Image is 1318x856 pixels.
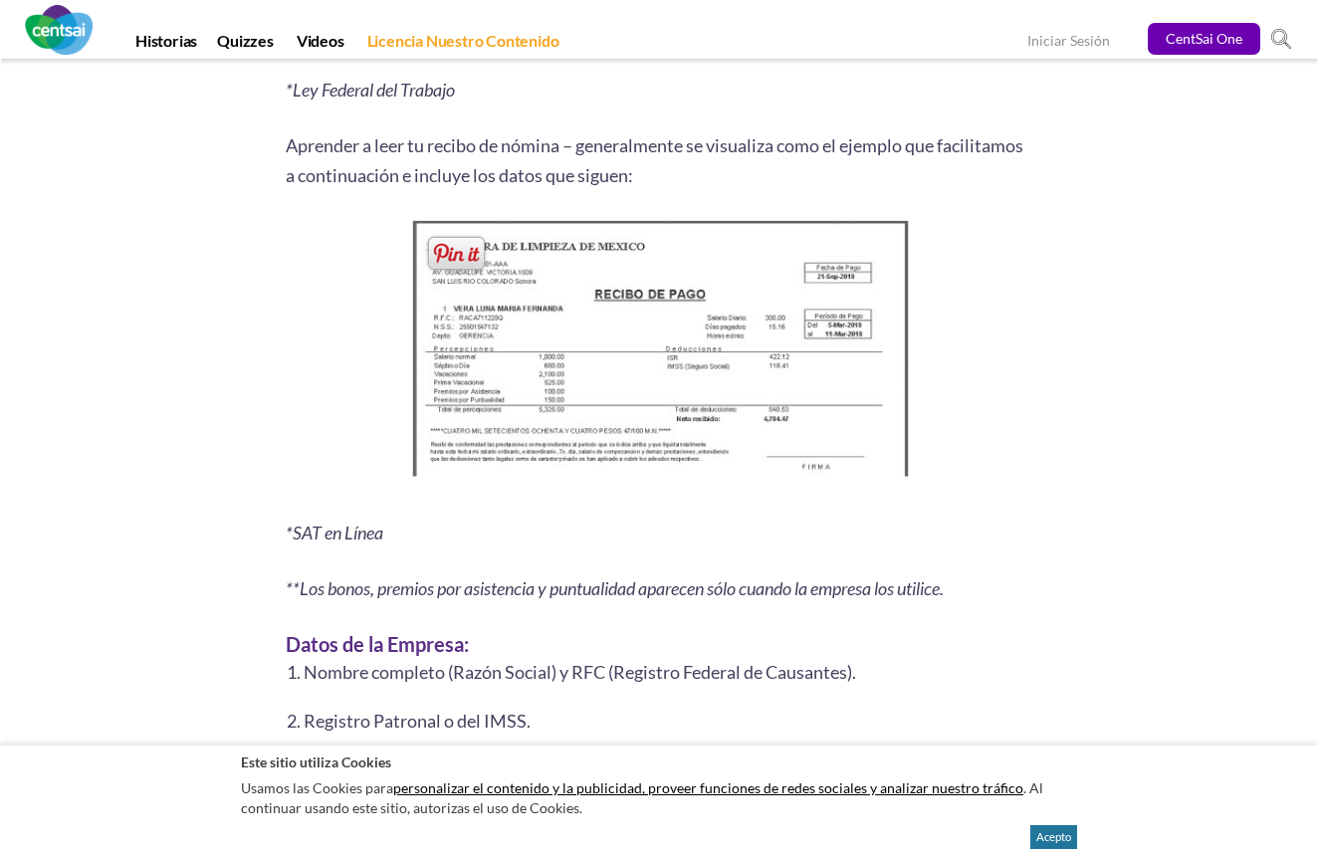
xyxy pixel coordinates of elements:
[287,31,354,59] a: Videos
[1027,32,1110,53] a: Iniciar Sesión
[286,80,455,102] i: *Ley Federal del Trabajo
[1148,23,1260,55] a: CentSai One
[241,752,1077,771] h2: Este sitio utiliza Cookies
[25,5,93,55] img: CentSai
[304,659,1032,685] li: Nombre completo (Razón Social) y RFC (Registro Federal de Causantes).
[125,31,207,59] a: Historias
[1030,825,1077,849] button: Acepto
[304,708,1032,734] li: Registro Patronal o del IMSS.
[286,130,1032,190] p: Aprender a leer tu recibo de nómina – generalmente se visualiza como el ejemplo que facilitamos a...
[241,773,1077,822] p: Usamos las Cookies para . Al continuar usando este sitio, autorizas el uso de Cookies.
[357,31,569,59] a: Licencia Nuestro Contenido
[286,578,944,600] i: **Los bonos, premios por asistencia y puntualidad aparecen sólo cuando la empresa los utilice.
[286,629,1032,659] h3: Datos de la Empresa:
[207,31,284,59] a: Quizzes
[286,523,383,544] i: *SAT en Línea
